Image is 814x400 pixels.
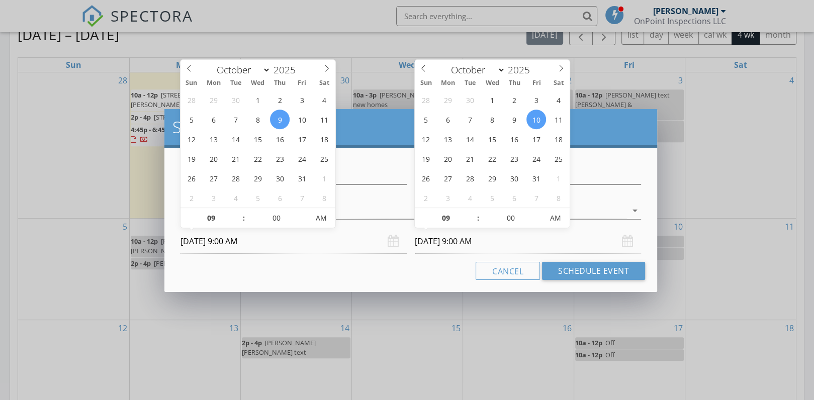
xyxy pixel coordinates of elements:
[476,262,540,280] button: Cancel
[226,110,245,129] span: October 7, 2025
[416,110,435,129] span: October 5, 2025
[416,168,435,188] span: October 26, 2025
[437,80,459,86] span: Mon
[549,149,568,168] span: October 25, 2025
[481,80,503,86] span: Wed
[482,129,502,149] span: October 15, 2025
[270,168,290,188] span: October 30, 2025
[482,149,502,168] span: October 22, 2025
[459,80,481,86] span: Tue
[415,80,437,86] span: Sun
[629,205,641,217] i: arrow_drop_down
[416,90,435,110] span: September 28, 2025
[482,168,502,188] span: October 29, 2025
[438,110,458,129] span: October 6, 2025
[204,188,223,208] span: November 3, 2025
[504,188,524,208] span: November 6, 2025
[526,188,546,208] span: November 7, 2025
[292,168,312,188] span: October 31, 2025
[292,90,312,110] span: October 3, 2025
[172,117,649,137] h2: Schedule Event
[438,149,458,168] span: October 20, 2025
[460,188,480,208] span: November 4, 2025
[460,90,480,110] span: September 30, 2025
[226,188,245,208] span: November 4, 2025
[270,188,290,208] span: November 6, 2025
[549,90,568,110] span: October 4, 2025
[292,188,312,208] span: November 7, 2025
[226,168,245,188] span: October 28, 2025
[270,90,290,110] span: October 2, 2025
[314,149,334,168] span: October 25, 2025
[182,149,201,168] span: October 19, 2025
[504,90,524,110] span: October 2, 2025
[182,188,201,208] span: November 2, 2025
[180,80,203,86] span: Sun
[526,129,546,149] span: October 17, 2025
[182,110,201,129] span: October 5, 2025
[204,149,223,168] span: October 20, 2025
[549,168,568,188] span: November 1, 2025
[269,80,291,86] span: Thu
[482,110,502,129] span: October 8, 2025
[526,90,546,110] span: October 3, 2025
[270,149,290,168] span: October 23, 2025
[270,129,290,149] span: October 16, 2025
[248,129,267,149] span: October 15, 2025
[542,262,645,280] button: Schedule Event
[460,149,480,168] span: October 21, 2025
[204,168,223,188] span: October 27, 2025
[203,80,225,86] span: Mon
[248,110,267,129] span: October 8, 2025
[314,129,334,149] span: October 18, 2025
[270,63,304,76] input: Year
[438,168,458,188] span: October 27, 2025
[314,110,334,129] span: October 11, 2025
[313,80,335,86] span: Sat
[314,90,334,110] span: October 4, 2025
[225,80,247,86] span: Tue
[226,149,245,168] span: October 21, 2025
[460,129,480,149] span: October 14, 2025
[292,149,312,168] span: October 24, 2025
[504,149,524,168] span: October 23, 2025
[248,90,267,110] span: October 1, 2025
[242,208,245,228] span: :
[204,129,223,149] span: October 13, 2025
[270,110,290,129] span: October 9, 2025
[526,168,546,188] span: October 31, 2025
[415,229,641,254] input: Select date
[182,168,201,188] span: October 26, 2025
[549,110,568,129] span: October 11, 2025
[314,168,334,188] span: November 1, 2025
[504,110,524,129] span: October 9, 2025
[248,149,267,168] span: October 22, 2025
[226,129,245,149] span: October 14, 2025
[182,129,201,149] span: October 12, 2025
[549,129,568,149] span: October 18, 2025
[505,63,538,76] input: Year
[549,188,568,208] span: November 8, 2025
[204,110,223,129] span: October 6, 2025
[307,208,335,228] span: Click to toggle
[291,80,313,86] span: Fri
[482,188,502,208] span: November 5, 2025
[182,90,201,110] span: September 28, 2025
[314,188,334,208] span: November 8, 2025
[526,110,546,129] span: October 10, 2025
[248,168,267,188] span: October 29, 2025
[548,80,570,86] span: Sat
[477,208,480,228] span: :
[180,229,407,254] input: Select date
[504,129,524,149] span: October 16, 2025
[438,188,458,208] span: November 3, 2025
[416,188,435,208] span: November 2, 2025
[204,90,223,110] span: September 29, 2025
[438,90,458,110] span: September 29, 2025
[541,208,569,228] span: Click to toggle
[438,129,458,149] span: October 13, 2025
[416,129,435,149] span: October 12, 2025
[482,90,502,110] span: October 1, 2025
[292,129,312,149] span: October 17, 2025
[292,110,312,129] span: October 10, 2025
